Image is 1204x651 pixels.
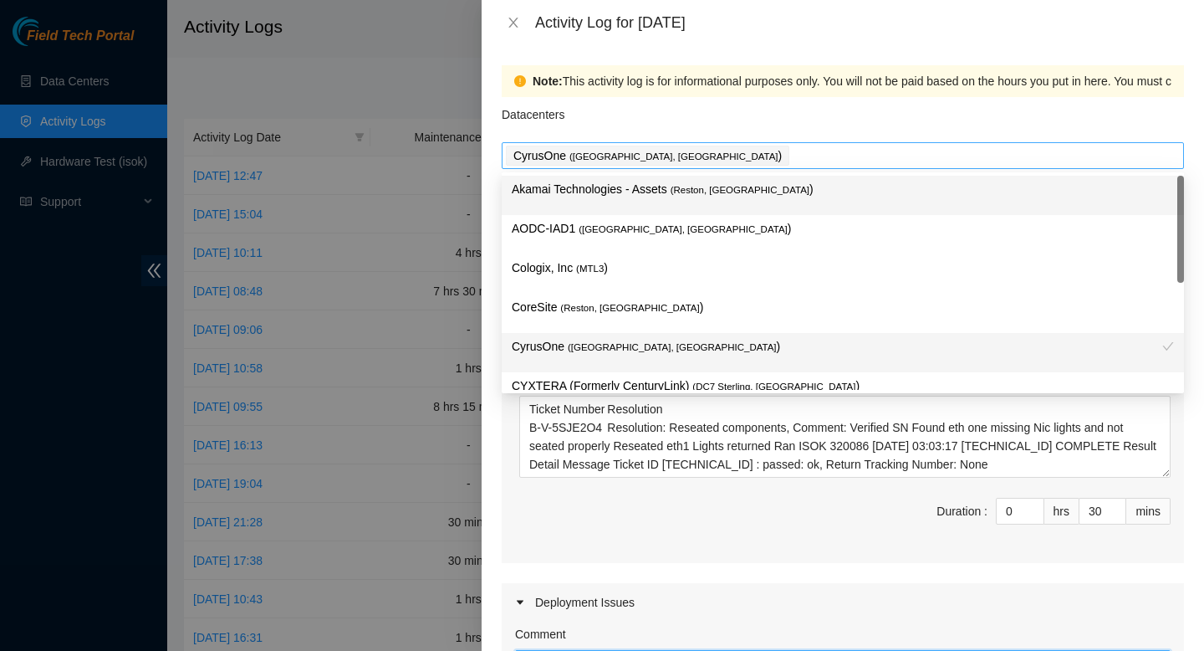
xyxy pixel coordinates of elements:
[560,303,699,313] span: ( Reston, [GEOGRAPHIC_DATA]
[502,15,525,31] button: Close
[1107,511,1125,524] span: Decrease Value
[533,72,563,90] strong: Note:
[1030,501,1040,511] span: up
[514,75,526,87] span: exclamation-circle
[512,259,1174,278] p: Cologix, Inc )
[1126,498,1171,525] div: mins
[502,97,564,124] p: Datacenters
[1107,499,1125,511] span: Increase Value
[512,337,1162,356] p: CyrusOne )
[512,298,1174,317] p: CoreSite )
[1044,498,1079,525] div: hrs
[579,224,788,234] span: ( [GEOGRAPHIC_DATA], [GEOGRAPHIC_DATA]
[502,583,1184,622] div: Deployment Issues
[515,597,525,607] span: caret-right
[512,377,1174,396] p: CYXTERA (Formerly CenturyLink) )
[507,16,520,29] span: close
[512,180,1174,199] p: Akamai Technologies - Assets )
[1025,511,1043,524] span: Decrease Value
[535,13,1184,32] div: Activity Log for [DATE]
[1112,501,1122,511] span: up
[1030,513,1040,523] span: down
[513,146,782,166] p: CyrusOne )
[576,264,604,274] span: ( MTL3
[1162,341,1174,352] span: check
[569,151,778,161] span: ( [GEOGRAPHIC_DATA], [GEOGRAPHIC_DATA]
[692,382,855,392] span: ( DC7 Sterling, [GEOGRAPHIC_DATA]
[519,396,1171,478] textarea: Comment
[1112,513,1122,523] span: down
[515,625,566,643] label: Comment
[671,185,809,195] span: ( Reston, [GEOGRAPHIC_DATA]
[1025,499,1043,511] span: Increase Value
[936,502,987,520] div: Duration :
[512,219,1174,238] p: AODC-IAD1 )
[568,342,777,352] span: ( [GEOGRAPHIC_DATA], [GEOGRAPHIC_DATA]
